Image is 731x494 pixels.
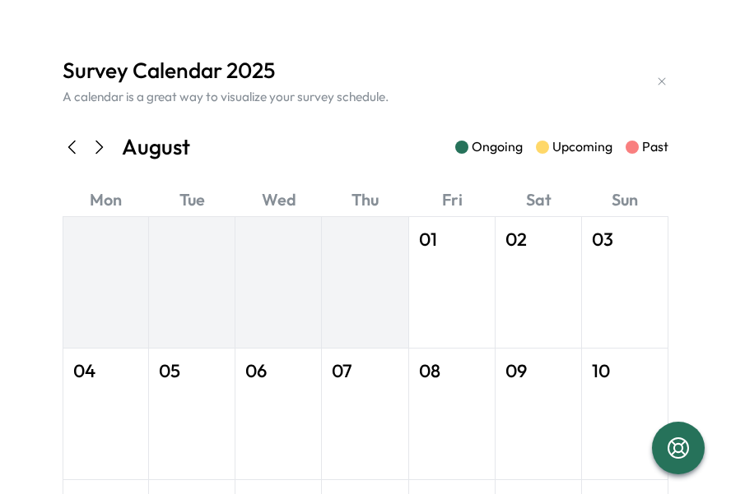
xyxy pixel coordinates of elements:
[582,187,668,213] div: Sun
[149,187,235,213] div: Tue
[592,358,610,384] span: 10
[505,358,527,384] span: 09
[63,88,389,106] p: A calendar is a great way to visualize your survey schedule.
[245,358,267,384] span: 06
[472,136,523,157] p: Ongoing
[159,358,180,384] span: 05
[322,187,408,213] div: Thu
[332,358,352,384] span: 07
[592,227,613,252] span: 03
[63,56,389,85] p: Survey Calendar 2025
[409,187,496,213] div: Fri
[235,187,322,213] div: Wed
[552,136,612,157] p: Upcoming
[63,187,149,213] div: Mon
[419,227,437,252] span: 01
[419,358,440,384] span: 08
[505,227,527,252] span: 02
[496,187,582,213] div: Sat
[73,358,95,384] span: 04
[122,132,190,161] p: August
[642,136,668,157] p: Past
